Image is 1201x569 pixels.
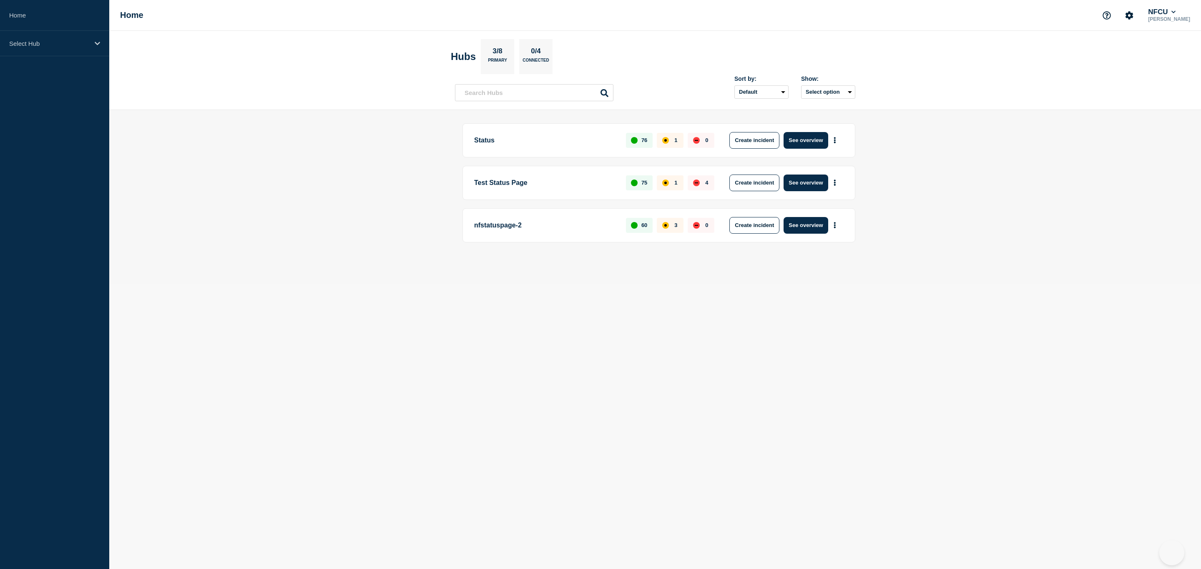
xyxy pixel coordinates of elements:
button: See overview [784,217,828,234]
button: NFCU [1146,8,1177,16]
p: 60 [641,222,647,228]
input: Search Hubs [455,84,613,101]
p: 3 [674,222,677,228]
button: Create incident [729,132,779,149]
select: Sort by [734,85,789,99]
iframe: Help Scout Beacon - Open [1159,540,1184,565]
div: affected [662,222,669,229]
div: up [631,137,638,144]
p: 75 [641,180,647,186]
p: nfstatuspage-2 [474,217,616,234]
h2: Hubs [451,51,476,62]
button: More actions [829,132,840,148]
button: Create incident [729,175,779,191]
h1: Home [120,10,143,20]
div: Sort by: [734,75,789,82]
button: More actions [829,175,840,190]
div: down [693,222,700,229]
p: [PERSON_NAME] [1146,16,1192,22]
p: Select Hub [9,40,89,47]
p: Test Status Page [474,175,616,191]
p: Primary [488,58,507,67]
p: Status [474,132,616,149]
div: affected [662,137,669,144]
button: More actions [829,217,840,233]
p: Connected [523,58,549,67]
p: 3/8 [490,47,506,58]
div: Show: [801,75,855,82]
div: down [693,137,700,144]
p: 0 [705,222,708,228]
button: Create incident [729,217,779,234]
div: down [693,180,700,186]
p: 0/4 [528,47,544,58]
button: Select option [801,85,855,99]
p: 0 [705,137,708,143]
p: 1 [674,137,677,143]
p: 76 [641,137,647,143]
button: See overview [784,132,828,149]
div: up [631,222,638,229]
div: affected [662,180,669,186]
button: Account settings [1121,7,1138,24]
div: up [631,180,638,186]
p: 4 [705,180,708,186]
button: Support [1098,7,1116,24]
p: 1 [674,180,677,186]
button: See overview [784,175,828,191]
